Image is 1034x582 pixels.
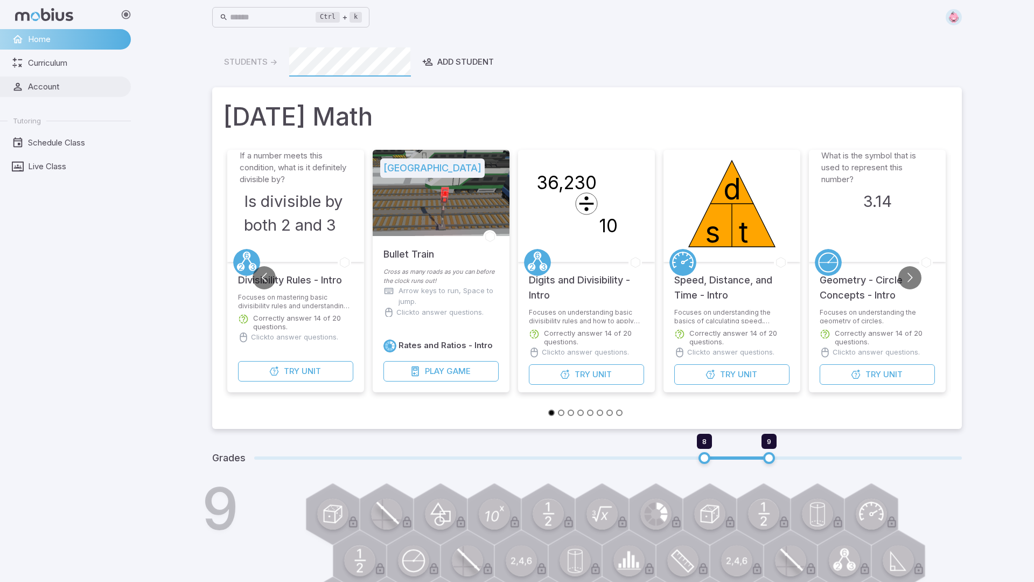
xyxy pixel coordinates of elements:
h1: 9 [202,480,239,538]
span: Home [28,33,123,45]
button: TryUnit [674,364,790,385]
p: If a number meets this condition, what is it definitely divisible by? [240,150,352,185]
button: Go to slide 5 [587,410,593,416]
button: Go to previous slide [253,266,276,289]
button: TryUnit [820,364,935,385]
text: 10 [599,215,618,237]
text: d [723,171,741,206]
span: 9 [767,437,771,446]
span: 8 [702,437,707,446]
p: Correctly answer 14 of 20 questions. [689,329,790,346]
a: Rates/Ratios [383,339,396,352]
span: Play [425,365,444,377]
button: PlayGame [383,361,499,382]
p: Correctly answer 14 of 20 questions. [544,329,644,346]
span: Try [284,365,299,377]
text: s [705,214,720,250]
p: Correctly answer 14 of 20 questions. [835,329,935,346]
button: TryUnit [238,361,353,382]
p: Cross as many roads as you can before the clock runs out! [383,267,499,286]
p: What is the symbol that is used to represent this number? [821,150,933,185]
span: Schedule Class [28,137,123,149]
div: Add Student [422,56,494,68]
text: t [739,214,748,250]
h6: Rates and Ratios - Intro [399,339,493,351]
span: Account [28,81,123,93]
h5: [GEOGRAPHIC_DATA] [380,158,485,178]
h5: Geometry - Circle Concepts - Intro [820,262,935,303]
button: Go to slide 3 [568,410,574,416]
span: Unit [302,365,321,377]
p: Focuses on understanding the basics of calculating speed, distance, and time. [674,308,790,323]
span: Curriculum [28,57,123,69]
p: Click to answer questions. [687,347,774,358]
text: 36,230 [536,172,597,193]
p: Focuses on mastering basic divisibility rules and understanding digits. [238,293,353,308]
p: Correctly answer 14 of 20 questions. [253,314,353,331]
h5: Grades [212,451,246,466]
button: Go to slide 6 [597,410,603,416]
button: Go to slide 2 [558,410,564,416]
h5: Digits and Divisibility - Intro [529,262,644,303]
p: Focuses on understanding basic divisibility rules and how to apply them. [529,308,644,323]
a: Factors/Primes [524,249,551,276]
h5: Bullet Train [383,236,434,262]
p: Click to answer questions. [251,332,338,343]
p: Click to answer questions. [396,307,484,318]
span: Try [720,369,736,380]
button: Go to slide 8 [616,410,623,416]
h5: Divisibility Rules - Intro [238,262,342,288]
button: TryUnit [529,364,644,385]
p: Arrow keys to run, Space to jump. [399,286,499,307]
span: Unit [738,369,757,380]
p: Focuses on understanding the geometry of circles. [820,308,935,323]
a: Factors/Primes [233,249,260,276]
span: Try [865,369,881,380]
kbd: k [350,12,362,23]
div: + [316,11,362,24]
kbd: Ctrl [316,12,340,23]
h5: Speed, Distance, and Time - Intro [674,262,790,303]
a: Speed/Distance/Time [669,249,696,276]
button: Go to slide 1 [548,410,555,416]
span: Unit [592,369,612,380]
span: Live Class [28,161,123,172]
p: Click to answer questions. [542,347,629,358]
button: Go to slide 7 [606,410,613,416]
h1: [DATE] Math [223,98,951,135]
button: Go to next slide [898,266,921,289]
span: Unit [883,369,903,380]
button: Go to slide 4 [577,410,584,416]
span: Game [446,365,471,377]
h3: Is divisible by both 2 and 3 [244,190,347,237]
span: Try [575,369,590,380]
img: hexagon.svg [946,9,962,25]
h3: 3.14 [863,190,892,213]
span: Tutoring [13,116,41,126]
p: Click to answer questions. [833,347,920,358]
a: Circles [815,249,842,276]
